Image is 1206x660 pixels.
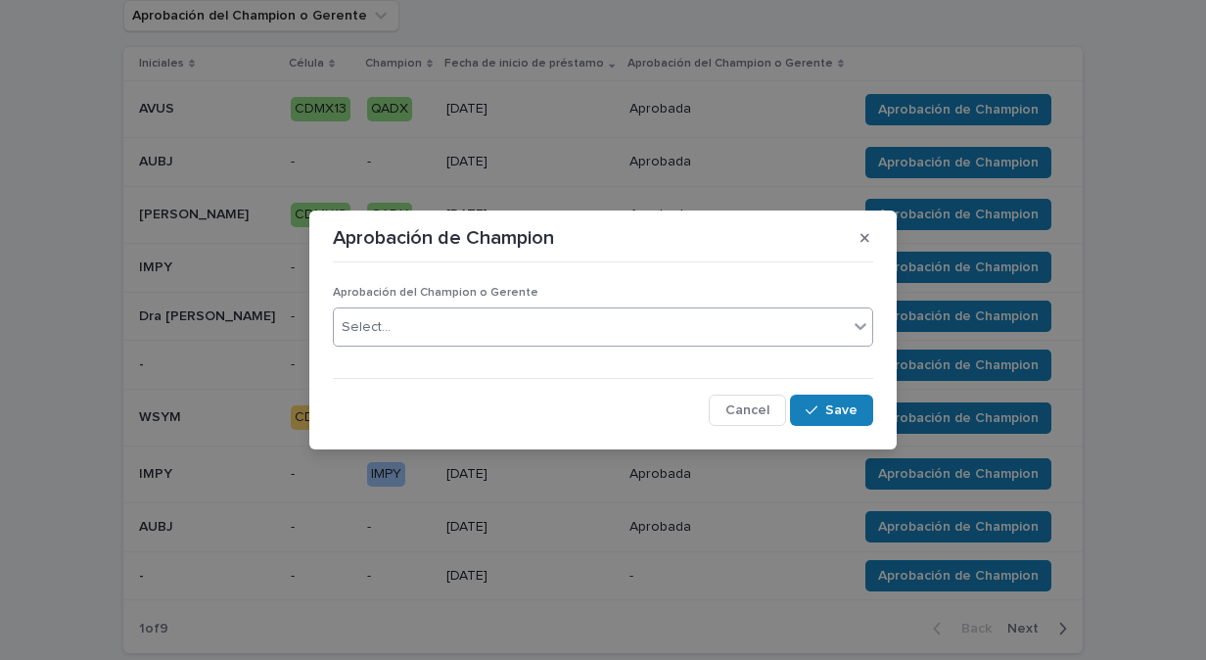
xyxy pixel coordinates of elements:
[333,226,554,250] p: Aprobación de Champion
[790,395,873,426] button: Save
[725,403,769,417] span: Cancel
[825,403,858,417] span: Save
[709,395,786,426] button: Cancel
[333,287,538,299] span: Aprobación del Champion o Gerente
[342,317,391,338] div: Select...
